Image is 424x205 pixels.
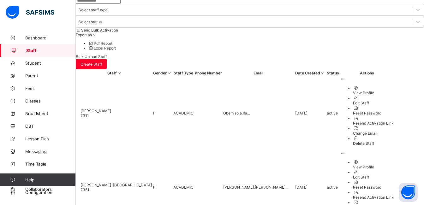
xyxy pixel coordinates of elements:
i: Sort in Ascending Order [320,71,325,75]
span: Time Table [25,161,76,167]
span: Classes [25,98,76,103]
div: Select status [79,20,102,24]
span: [PERSON_NAME] [81,108,152,113]
span: Export as [76,32,92,37]
td: Gbemisola.Ifa... [223,76,294,150]
th: Date Created [295,70,326,76]
span: Dashboard [25,35,76,40]
span: Messaging [25,149,76,154]
th: Email [223,70,294,76]
div: Delete Staff [353,141,394,146]
span: Create Staff [81,62,102,67]
i: Sort in Ascending Order [167,71,172,75]
span: [PERSON_NAME]-[GEOGRAPHIC_DATA] [81,183,152,187]
th: Actions [340,70,394,76]
span: Staff [26,48,76,53]
td: ACADEMIC [173,76,194,150]
span: Student [25,61,76,66]
span: active [327,185,338,190]
div: Select staff type [79,8,108,12]
th: Phone Number [194,70,222,76]
img: safsims [6,6,54,19]
div: Resend Activation Link [353,195,394,200]
span: Fees [25,86,76,91]
th: Gender [153,70,172,76]
li: dropdown-list-item-null-1 [88,46,424,50]
td: [DATE] [295,76,326,150]
span: 7351 [81,187,89,192]
span: Lesson Plan [25,136,76,141]
div: Edit Staff [353,175,394,179]
th: Staff [77,70,152,76]
span: 7311 [81,113,89,118]
span: Bulk Upload Staff [76,54,107,59]
span: Configuration [25,190,75,195]
td: F [153,76,172,150]
div: View Profile [353,91,394,95]
div: Resend Activation Link [353,121,394,126]
div: Change Email [353,131,394,136]
button: Open asap [399,183,418,202]
div: View Profile [353,165,394,169]
div: Edit Staff [353,101,394,105]
th: Status [326,70,339,76]
span: Send Bulk Activation [81,28,118,32]
th: Staff Type [173,70,194,76]
span: active [327,111,338,115]
div: Reset Password [353,185,394,190]
span: Help [25,177,75,182]
div: Reset Password [353,111,394,115]
li: dropdown-list-item-null-0 [88,41,424,46]
span: Broadsheet [25,111,76,116]
span: CBT [25,124,76,129]
span: Parent [25,73,76,78]
i: Sort in Ascending Order [117,71,122,75]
